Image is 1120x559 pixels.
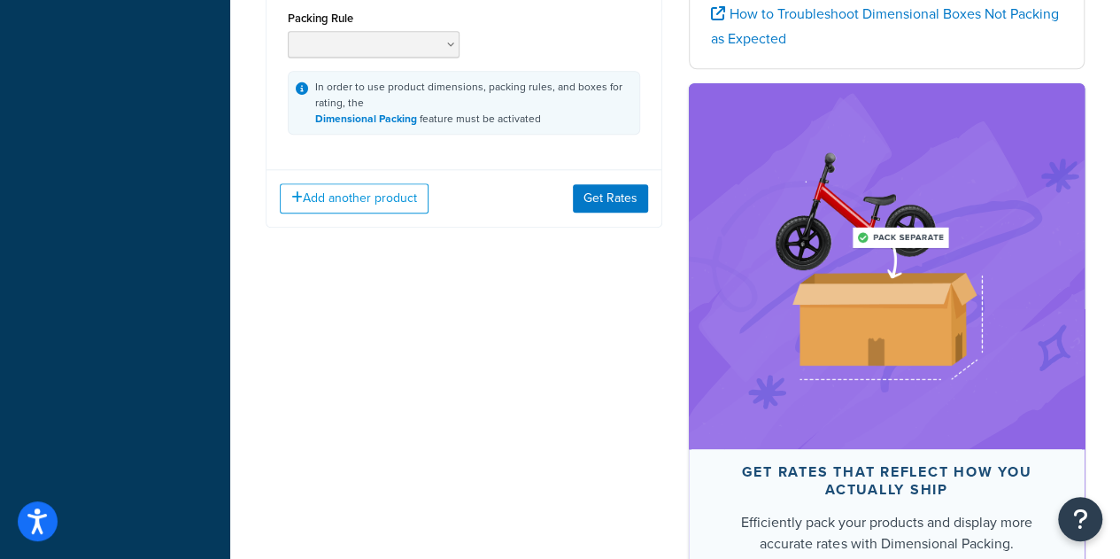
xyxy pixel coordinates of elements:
[731,463,1043,499] div: Get rates that reflect how you actually ship
[288,12,353,25] label: Packing Rule
[280,183,429,214] button: Add another product
[731,512,1043,555] div: Efficiently pack your products and display more accurate rates with Dimensional Packing.
[711,4,1059,49] a: How to Troubleshoot Dimensional Boxes Not Packing as Expected
[753,110,1019,423] img: feature-image-dim-d40ad3071a2b3c8e08177464837368e35600d3c5e73b18a22c1e4bb210dc32ac.png
[315,79,632,127] div: In order to use product dimensions, packing rules, and boxes for rating, the feature must be acti...
[315,111,417,127] a: Dimensional Packing
[573,184,648,213] button: Get Rates
[1058,497,1102,541] button: Open Resource Center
